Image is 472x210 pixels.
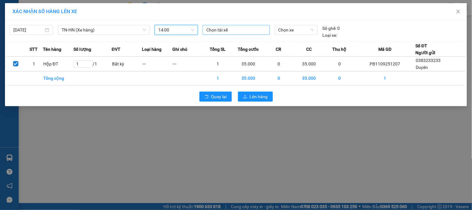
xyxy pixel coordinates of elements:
td: / 1 [73,57,112,71]
td: 1 [25,57,43,71]
td: 0 [264,71,294,85]
span: Lên hàng [250,93,268,100]
td: 0 [325,71,355,85]
td: --- [172,57,203,71]
input: 11/09/2025 [13,26,44,33]
td: 35.000 [294,57,325,71]
td: 1 [355,71,415,85]
td: Bất kỳ [112,57,142,71]
span: 14:00 [158,25,194,35]
span: Số ghế: [323,25,337,32]
td: 1 [203,57,233,71]
span: CR [276,46,282,53]
span: 0383233233 [416,58,441,63]
span: Thu hộ [332,46,346,53]
span: Số lượng [73,46,91,53]
span: Loại xe: [323,32,337,39]
span: Duyên [416,65,428,70]
span: down [143,28,146,32]
td: PB1109251207 [355,57,415,71]
td: 35.000 [294,71,325,85]
td: --- [142,57,173,71]
td: 0 [264,57,294,71]
span: rollback [204,94,209,99]
span: Tên hàng [43,46,61,53]
button: uploadLên hàng [238,92,273,102]
button: Close [450,3,467,21]
span: TN-HN (Xe hàng) [62,25,146,35]
span: ĐVT [112,46,120,53]
span: STT [30,46,38,53]
td: 35.000 [233,57,264,71]
span: Chọn xe [278,25,314,35]
button: rollbackQuay lại [199,92,232,102]
td: 35.000 [233,71,264,85]
span: close [456,9,461,14]
td: 0 [325,57,355,71]
td: Hộp ĐT [43,57,73,71]
span: Tổng cước [238,46,259,53]
td: Tổng cộng [43,71,73,85]
span: Loại hàng [142,46,162,53]
span: Tổng SL [210,46,226,53]
td: 1 [203,71,233,85]
span: Quay lại [211,93,227,100]
span: Ghi chú [172,46,187,53]
div: Số ĐT Người gửi [416,42,436,56]
span: Mã GD [378,46,391,53]
span: XÁC NHẬN SỐ HÀNG LÊN XE [12,8,77,14]
span: upload [243,94,247,99]
span: CC [306,46,312,53]
div: 0 [323,25,340,32]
